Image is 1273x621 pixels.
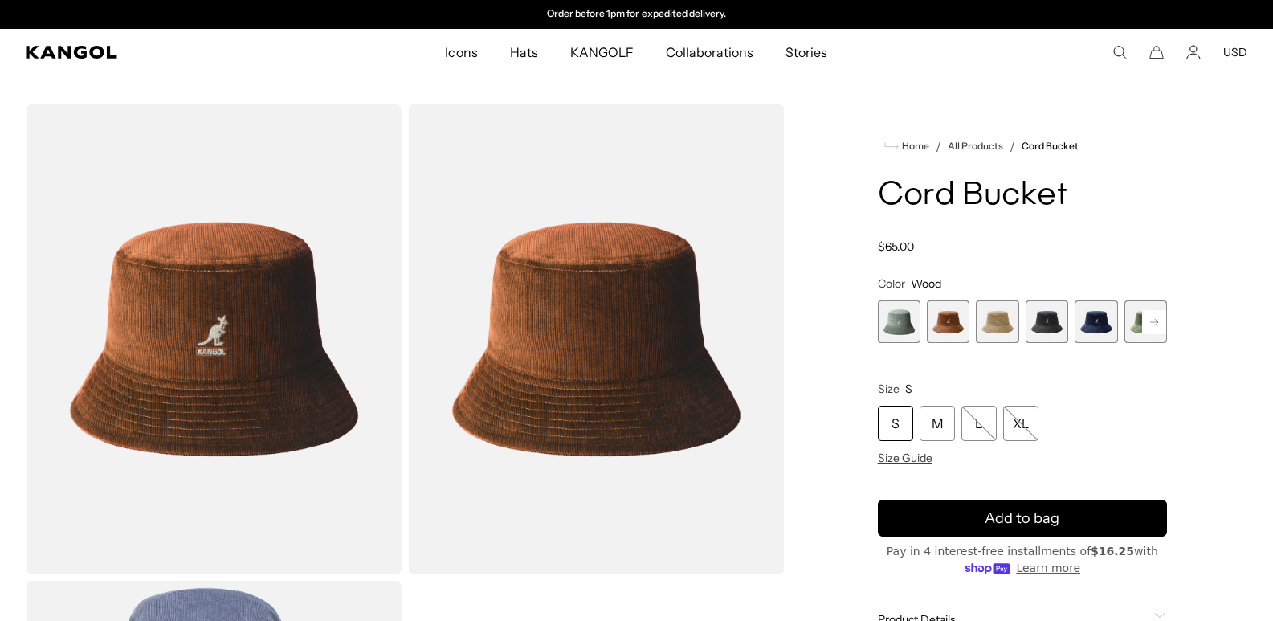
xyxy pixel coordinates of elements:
[26,104,402,574] img: color-wood
[920,406,955,441] div: M
[1223,45,1247,59] button: USD
[878,300,920,343] label: Sage Green
[911,276,941,291] span: Wood
[878,406,913,441] div: S
[929,137,941,156] li: /
[471,8,802,21] div: 2 of 2
[1003,406,1038,441] div: XL
[1124,300,1167,343] label: Olive
[878,239,914,254] span: $65.00
[878,178,1167,214] h1: Cord Bucket
[570,29,634,76] span: KANGOLF
[494,29,554,76] a: Hats
[976,300,1018,343] label: Beige
[429,29,493,76] a: Icons
[899,141,929,152] span: Home
[26,46,295,59] a: Kangol
[948,141,1003,152] a: All Products
[547,8,726,21] p: Order before 1pm for expedited delivery.
[510,29,538,76] span: Hats
[985,508,1059,529] span: Add to bag
[445,29,477,76] span: Icons
[785,29,827,76] span: Stories
[1022,141,1079,152] a: Cord Bucket
[471,8,802,21] div: Announcement
[1026,300,1068,343] label: Black
[1075,300,1117,343] div: 5 of 9
[905,382,912,396] span: S
[1026,300,1068,343] div: 4 of 9
[878,276,905,291] span: Color
[961,406,997,441] div: L
[976,300,1018,343] div: 3 of 9
[878,451,932,465] span: Size Guide
[1149,45,1164,59] button: Cart
[878,500,1167,537] button: Add to bag
[1075,300,1117,343] label: Navy
[878,300,920,343] div: 1 of 9
[1124,300,1167,343] div: 6 of 9
[650,29,769,76] a: Collaborations
[1112,45,1127,59] summary: Search here
[408,104,784,574] img: color-wood
[878,137,1167,156] nav: breadcrumbs
[1186,45,1201,59] a: Account
[1003,137,1015,156] li: /
[666,29,753,76] span: Collaborations
[884,139,929,153] a: Home
[927,300,969,343] div: 2 of 9
[554,29,650,76] a: KANGOLF
[471,8,802,21] slideshow-component: Announcement bar
[769,29,843,76] a: Stories
[927,300,969,343] label: Wood
[878,382,900,396] span: Size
